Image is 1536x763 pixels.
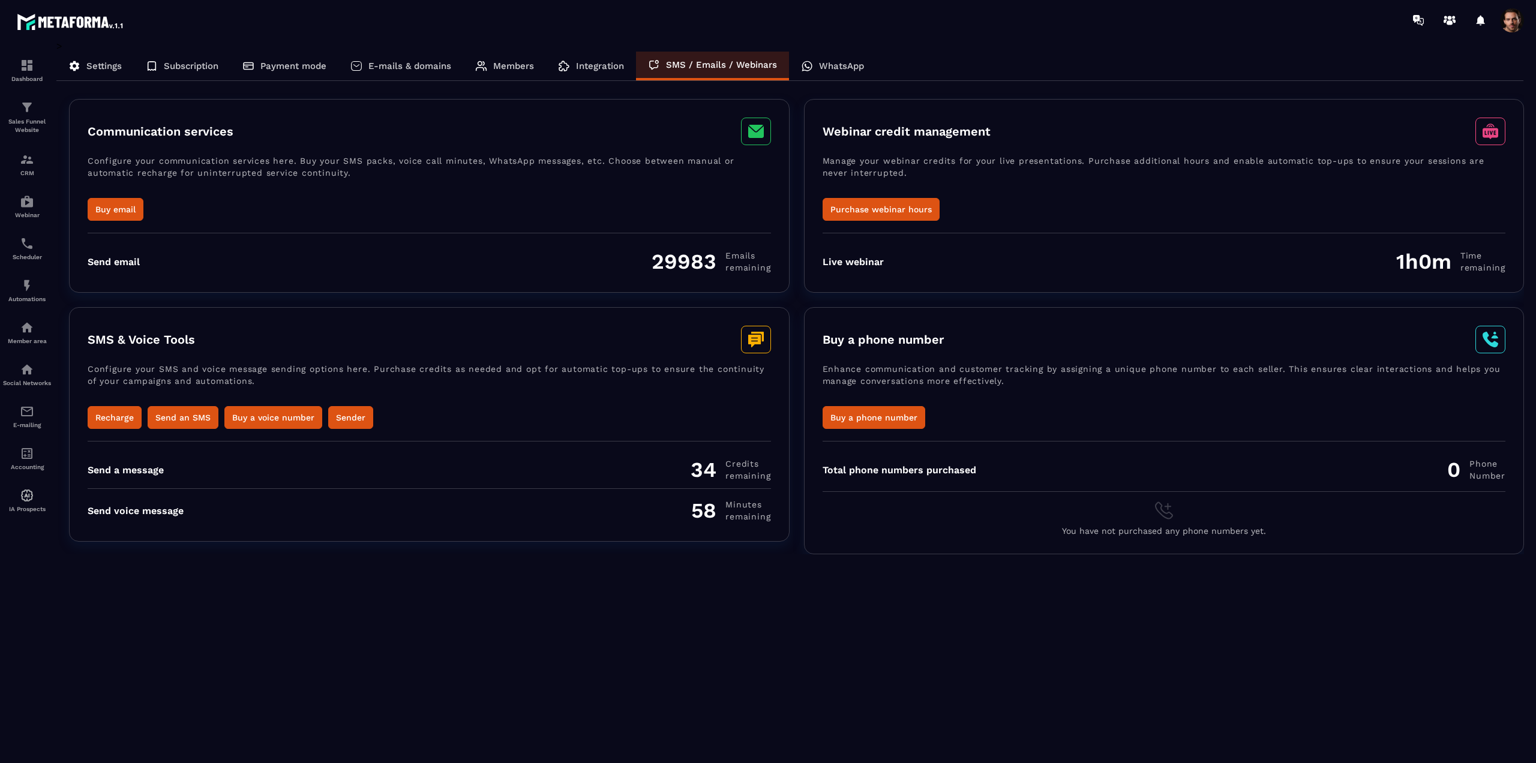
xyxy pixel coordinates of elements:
p: E-mailing [3,422,51,428]
a: accountantaccountantAccounting [3,437,51,479]
div: Total phone numbers purchased [823,464,976,476]
img: formation [20,152,34,167]
button: Sender [328,406,373,429]
div: Live webinar [823,256,884,268]
a: automationsautomationsWebinar [3,185,51,227]
img: automations [20,278,34,293]
p: Sales Funnel Website [3,118,51,134]
span: Emails [725,250,770,262]
div: 0 [1447,457,1505,482]
span: minutes [725,498,770,510]
span: You have not purchased any phone numbers yet. [1062,526,1266,536]
span: Phone [1469,458,1505,470]
div: Send a message [88,464,164,476]
div: 1h0m [1396,249,1505,274]
p: Accounting [3,464,51,470]
img: formation [20,100,34,115]
h3: Webinar credit management [823,124,991,139]
p: Members [493,61,534,71]
p: SMS / Emails / Webinars [666,59,777,70]
div: > [56,40,1524,554]
img: email [20,404,34,419]
img: automations [20,488,34,503]
p: Settings [86,61,122,71]
p: Scheduler [3,254,51,260]
p: Configure your communication services here. Buy your SMS packs, voice call minutes, WhatsApp mess... [88,155,771,198]
a: schedulerschedulerScheduler [3,227,51,269]
a: automationsautomationsAutomations [3,269,51,311]
img: social-network [20,362,34,377]
button: Send an SMS [148,406,218,429]
p: Integration [576,61,624,71]
a: automationsautomationsMember area [3,311,51,353]
a: formationformationCRM [3,143,51,185]
img: formation [20,58,34,73]
img: scheduler [20,236,34,251]
button: Buy email [88,198,143,221]
button: Purchase webinar hours [823,198,940,221]
img: logo [17,11,125,32]
p: E-mails & domains [368,61,451,71]
a: formationformationSales Funnel Website [3,91,51,143]
button: Recharge [88,406,142,429]
p: CRM [3,170,51,176]
div: Send email [88,256,140,268]
p: Configure your SMS and voice message sending options here. Purchase credits as needed and opt for... [88,363,771,406]
h3: SMS & Voice Tools [88,332,195,347]
p: IA Prospects [3,506,51,512]
p: Dashboard [3,76,51,82]
p: Webinar [3,212,51,218]
span: remaining [725,510,770,522]
span: Credits [725,458,770,470]
div: 29983 [652,249,770,274]
p: Member area [3,338,51,344]
div: 34 [691,457,770,482]
img: accountant [20,446,34,461]
span: remaining [1460,262,1505,274]
button: Buy a voice number [224,406,322,429]
p: Manage your webinar credits for your live presentations. Purchase additional hours and enable aut... [823,155,1506,198]
span: remaining [725,262,770,274]
p: Social Networks [3,380,51,386]
span: remaining [725,470,770,482]
p: Subscription [164,61,218,71]
button: Buy a phone number [823,406,925,429]
span: Number [1469,470,1505,482]
img: automations [20,320,34,335]
div: 58 [691,498,770,523]
p: WhatsApp [819,61,864,71]
h3: Communication services [88,124,233,139]
a: social-networksocial-networkSocial Networks [3,353,51,395]
p: Payment mode [260,61,326,71]
span: Time [1460,250,1505,262]
img: automations [20,194,34,209]
div: Send voice message [88,505,184,516]
h3: Buy a phone number [823,332,944,347]
a: emailemailE-mailing [3,395,51,437]
a: formationformationDashboard [3,49,51,91]
p: Automations [3,296,51,302]
p: Enhance communication and customer tracking by assigning a unique phone number to each seller. Th... [823,363,1506,406]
